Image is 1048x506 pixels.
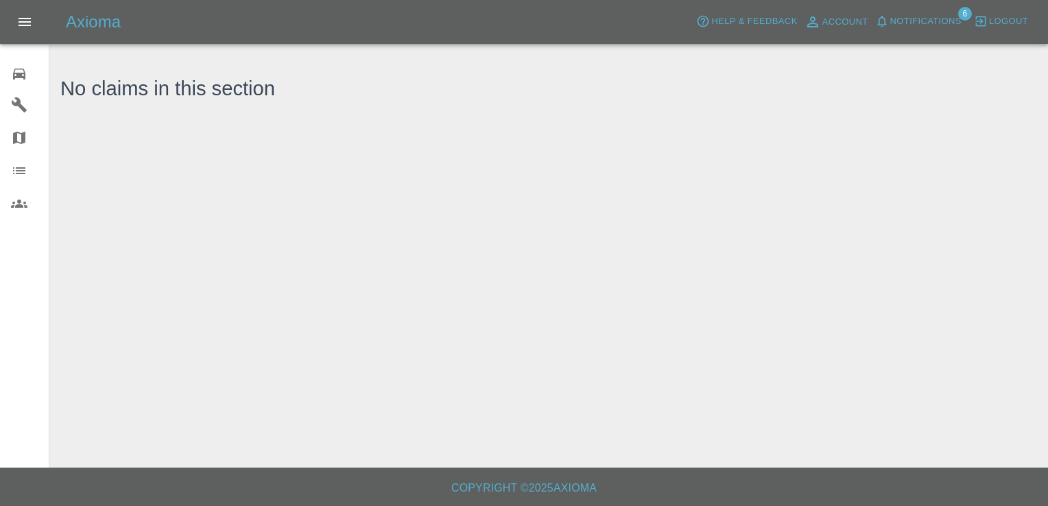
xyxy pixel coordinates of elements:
[8,5,41,38] button: Open drawer
[822,14,868,30] span: Account
[60,74,275,104] h3: No claims in this section
[989,14,1028,29] span: Logout
[66,11,121,33] h5: Axioma
[958,7,972,21] span: 6
[801,11,872,33] a: Account
[711,14,797,29] span: Help & Feedback
[890,14,962,29] span: Notifications
[11,479,1037,498] h6: Copyright © 2025 Axioma
[693,11,800,32] button: Help & Feedback
[970,11,1032,32] button: Logout
[872,11,965,32] button: Notifications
